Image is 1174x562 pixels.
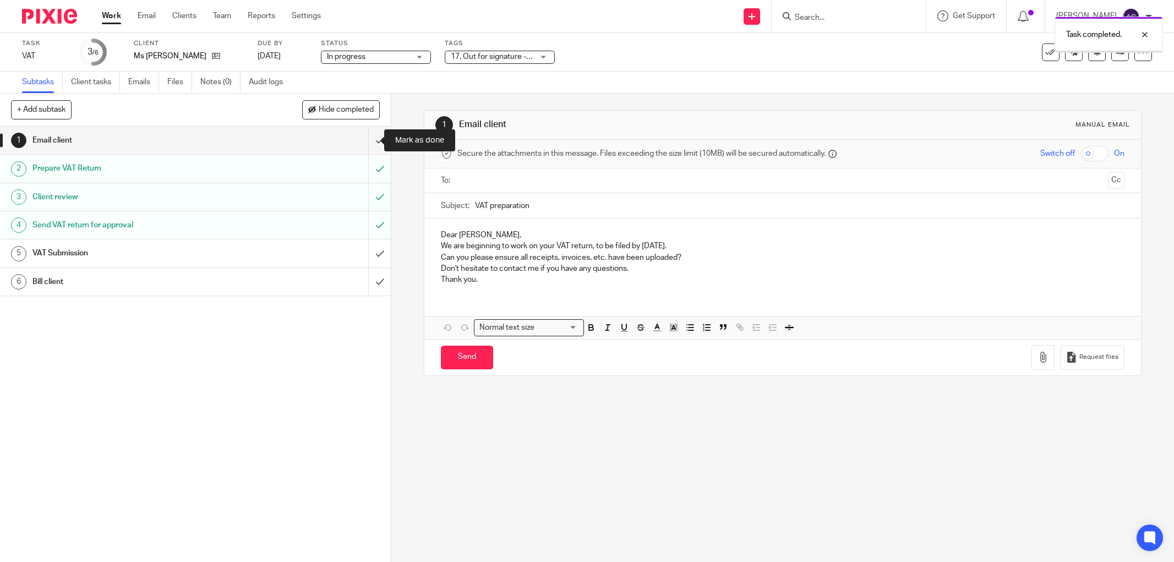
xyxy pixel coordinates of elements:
[200,72,241,93] a: Notes (0)
[32,217,249,233] h1: Send VAT return for approval
[457,148,826,159] span: Secure the attachments in this message. Files exceeding the size limit (10MB) will be secured aut...
[319,106,374,114] span: Hide completed
[11,246,26,261] div: 5
[11,189,26,205] div: 3
[92,50,99,56] small: /6
[11,161,26,177] div: 2
[1060,345,1124,370] button: Request files
[1066,29,1122,40] p: Task completed.
[134,39,244,48] label: Client
[1079,353,1118,362] span: Request files
[435,116,453,134] div: 1
[292,10,321,21] a: Settings
[248,10,275,21] a: Reports
[213,10,231,21] a: Team
[249,72,291,93] a: Audit logs
[102,10,121,21] a: Work
[88,46,99,58] div: 3
[451,53,563,61] span: 17. Out for signature - electronic
[441,241,1124,252] p: We are beginning to work on your VAT return, to be filed by [DATE].
[1040,148,1075,159] span: Switch off
[32,245,249,261] h1: VAT Submission
[327,53,365,61] span: In progress
[441,274,1124,285] p: Thank you.
[22,72,63,93] a: Subtasks
[22,39,66,48] label: Task
[1075,121,1130,129] div: Manual email
[11,217,26,233] div: 4
[22,51,66,62] div: VAT
[445,39,555,48] label: Tags
[32,274,249,290] h1: Bill client
[71,72,120,93] a: Client tasks
[128,72,159,93] a: Emails
[441,230,1124,241] p: Dear [PERSON_NAME],
[11,274,26,290] div: 6
[1122,8,1140,25] img: svg%3E
[302,100,380,119] button: Hide completed
[258,52,281,60] span: [DATE]
[1114,148,1124,159] span: On
[32,132,249,149] h1: Email client
[441,346,493,369] input: Send
[134,51,206,62] p: Ms [PERSON_NAME]
[1108,172,1124,189] button: Cc
[22,9,77,24] img: Pixie
[441,263,1124,274] p: Don't hesitate to contact me if you have any questions.
[441,175,453,186] label: To:
[538,322,577,334] input: Search for option
[258,39,307,48] label: Due by
[441,252,1124,263] p: Can you please ensure all receipts, invoices, etc. have been uploaded?
[172,10,196,21] a: Clients
[321,39,431,48] label: Status
[474,319,584,336] div: Search for option
[32,189,249,205] h1: Client review
[167,72,192,93] a: Files
[138,10,156,21] a: Email
[459,119,806,130] h1: Email client
[477,322,537,334] span: Normal text size
[32,160,249,177] h1: Prepare VAT Return
[441,200,469,211] label: Subject:
[11,100,72,119] button: + Add subtask
[11,133,26,148] div: 1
